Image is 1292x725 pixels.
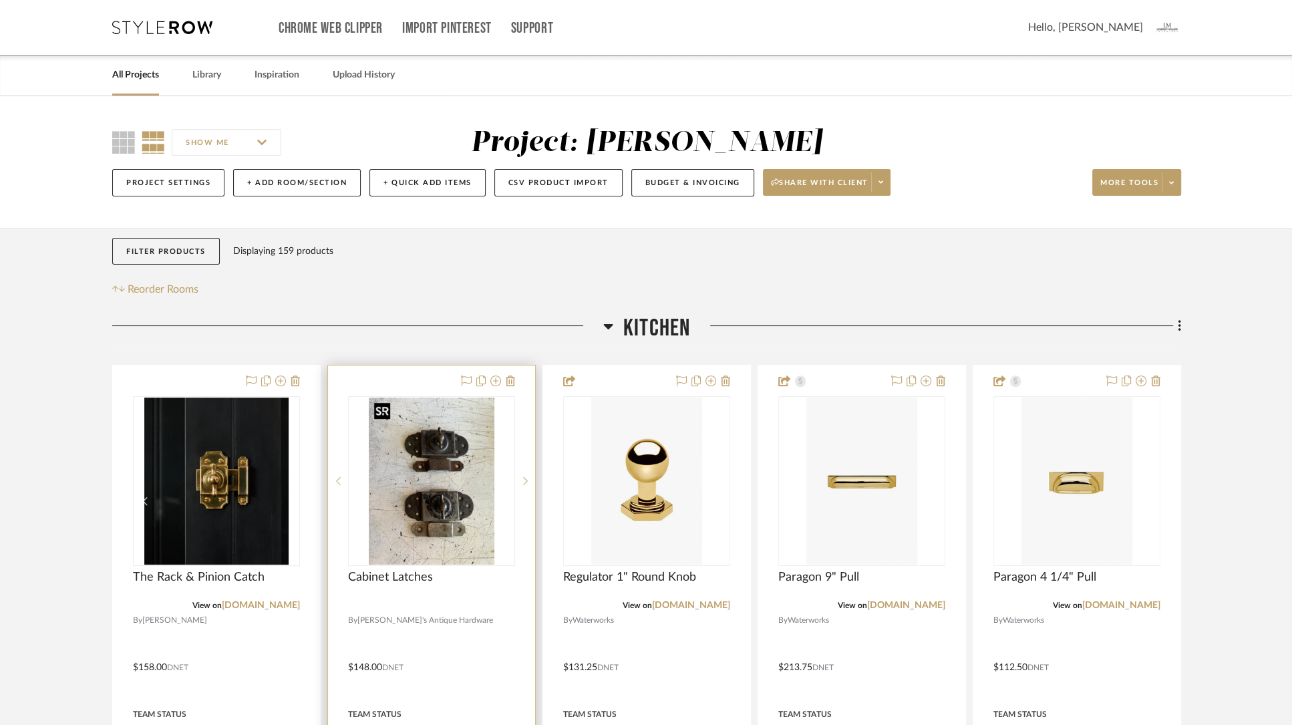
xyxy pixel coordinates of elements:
img: Paragon 4 1/4" Pull [1021,398,1132,565]
a: [DOMAIN_NAME] [1082,601,1160,610]
a: [DOMAIN_NAME] [652,601,730,610]
button: More tools [1092,169,1181,196]
span: By [993,614,1003,627]
span: More tools [1100,178,1158,198]
div: Displaying 159 products [233,238,333,265]
div: 0 [134,397,299,565]
a: Library [192,66,221,84]
a: [DOMAIN_NAME] [867,601,945,610]
span: Waterworks [573,614,614,627]
div: 0 [349,397,514,565]
button: Budget & Invoicing [631,169,754,196]
a: All Projects [112,66,159,84]
span: By [778,614,788,627]
span: By [133,614,142,627]
img: Paragon 9" Pull [806,398,917,565]
a: Upload History [333,66,395,84]
div: Team Status [993,708,1047,720]
button: Share with client [763,169,891,196]
span: Reorder Rooms [128,281,198,297]
span: Paragon 9" Pull [778,570,859,585]
a: [DOMAIN_NAME] [222,601,300,610]
span: View on [192,601,222,609]
span: Cabinet Latches [348,570,433,585]
span: [PERSON_NAME] [142,614,207,627]
a: Support [511,23,553,34]
button: Reorder Rooms [112,281,198,297]
span: [PERSON_NAME]'s Antique Hardware [357,614,493,627]
span: By [563,614,573,627]
img: The Rack & Pinion Catch [144,398,289,565]
span: View on [1053,601,1082,609]
span: Share with client [771,178,868,198]
span: The Rack & Pinion Catch [133,570,265,585]
span: Paragon 4 1/4" Pull [993,570,1096,585]
span: By [348,614,357,627]
button: Project Settings [112,169,224,196]
a: Import Pinterest [402,23,492,34]
span: Regulator 1" Round Knob [563,570,696,585]
div: Team Status [133,708,186,720]
span: Waterworks [788,614,829,627]
img: avatar [1153,13,1181,41]
button: + Quick Add Items [369,169,486,196]
span: Waterworks [1003,614,1044,627]
button: + Add Room/Section [233,169,361,196]
span: View on [623,601,652,609]
span: Kitchen [623,314,690,343]
button: CSV Product Import [494,169,623,196]
div: Team Status [348,708,401,720]
div: Team Status [778,708,832,720]
img: Regulator 1" Round Knob [591,398,702,565]
div: Team Status [563,708,617,720]
button: Filter Products [112,238,220,265]
img: Cabinet Latches [369,398,494,565]
a: Chrome Web Clipper [279,23,383,34]
a: Inspiration [255,66,299,84]
span: View on [838,601,867,609]
div: Project: [PERSON_NAME] [471,129,822,157]
span: Hello, [PERSON_NAME] [1028,19,1143,35]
